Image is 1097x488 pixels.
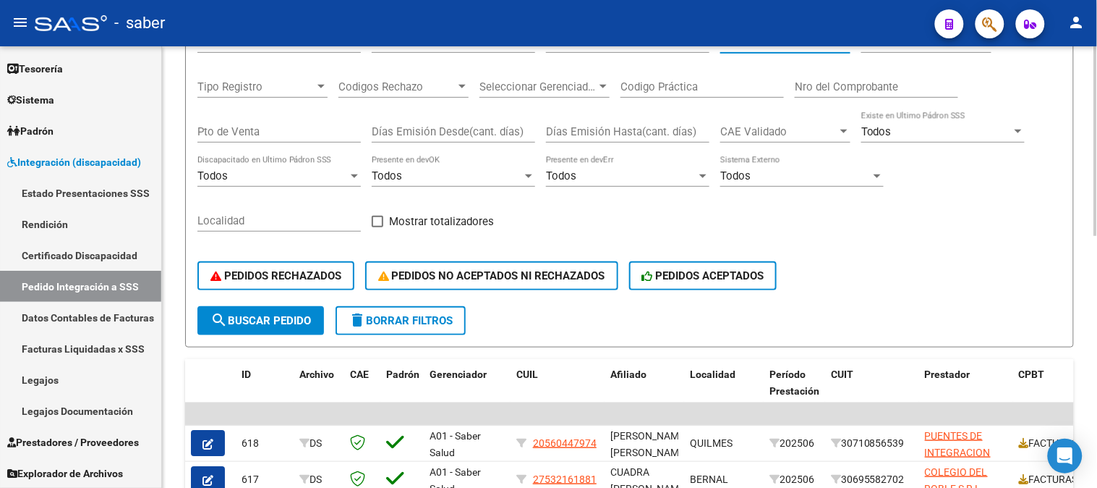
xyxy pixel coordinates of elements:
[242,369,251,380] span: ID
[7,154,141,170] span: Integración (discapacidad)
[605,359,684,423] datatable-header-cell: Afiliado
[389,213,494,230] span: Mostrar totalizadores
[720,125,837,138] span: CAE Validado
[1019,369,1045,380] span: CPBT
[516,369,538,380] span: CUIL
[546,169,576,182] span: Todos
[378,269,605,282] span: PEDIDOS NO ACEPTADOS NI RECHAZADOS
[919,359,1013,423] datatable-header-cell: Prestador
[925,430,991,475] span: PUENTES DE INTEGRACION S.R.L.
[242,471,288,488] div: 617
[12,14,29,31] mat-icon: menu
[861,125,892,138] span: Todos
[769,435,819,452] div: 202506
[831,471,913,488] div: 30695582702
[831,369,853,380] span: CUIT
[380,359,424,423] datatable-header-cell: Padrón
[825,359,919,423] datatable-header-cell: CUIT
[349,311,366,329] mat-icon: delete
[690,474,728,485] span: BERNAL
[831,435,913,452] div: 30710856539
[299,435,338,452] div: DS
[386,369,419,380] span: Padrón
[372,169,402,182] span: Todos
[365,261,618,290] button: PEDIDOS NO ACEPTADOS NI RECHAZADOS
[684,359,764,423] datatable-header-cell: Localidad
[349,314,453,327] span: Borrar Filtros
[7,92,54,108] span: Sistema
[720,169,751,182] span: Todos
[210,311,228,329] mat-icon: search
[629,261,777,290] button: PEDIDOS ACEPTADOS
[610,430,688,475] span: [PERSON_NAME] [PERSON_NAME] , -
[299,471,338,488] div: DS
[210,269,341,282] span: PEDIDOS RECHAZADOS
[197,169,228,182] span: Todos
[1048,439,1083,474] div: Open Intercom Messenger
[242,435,288,452] div: 618
[350,369,369,380] span: CAE
[610,369,646,380] span: Afiliado
[764,359,825,423] datatable-header-cell: Período Prestación
[690,369,735,380] span: Localidad
[236,359,294,423] datatable-header-cell: ID
[642,269,764,282] span: PEDIDOS ACEPTADOS
[336,306,466,335] button: Borrar Filtros
[430,369,487,380] span: Gerenciador
[690,437,733,449] span: QUILMES
[533,437,597,449] span: 20560447974
[197,261,354,290] button: PEDIDOS RECHAZADOS
[533,474,597,485] span: 27532161881
[299,369,334,380] span: Archivo
[294,359,344,423] datatable-header-cell: Archivo
[7,434,139,450] span: Prestadores / Proveedores
[424,359,511,423] datatable-header-cell: Gerenciador
[479,80,597,93] span: Seleccionar Gerenciador
[7,61,63,77] span: Tesorería
[338,80,456,93] span: Codigos Rechazo
[769,369,819,397] span: Período Prestación
[114,7,165,39] span: - saber
[430,430,481,458] span: A01 - Saber Salud
[925,369,970,380] span: Prestador
[210,314,311,327] span: Buscar Pedido
[344,359,380,423] datatable-header-cell: CAE
[7,466,123,481] span: Explorador de Archivos
[7,123,54,139] span: Padrón
[769,471,819,488] div: 202506
[197,80,315,93] span: Tipo Registro
[511,359,605,423] datatable-header-cell: CUIL
[1068,14,1085,31] mat-icon: person
[197,306,324,335] button: Buscar Pedido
